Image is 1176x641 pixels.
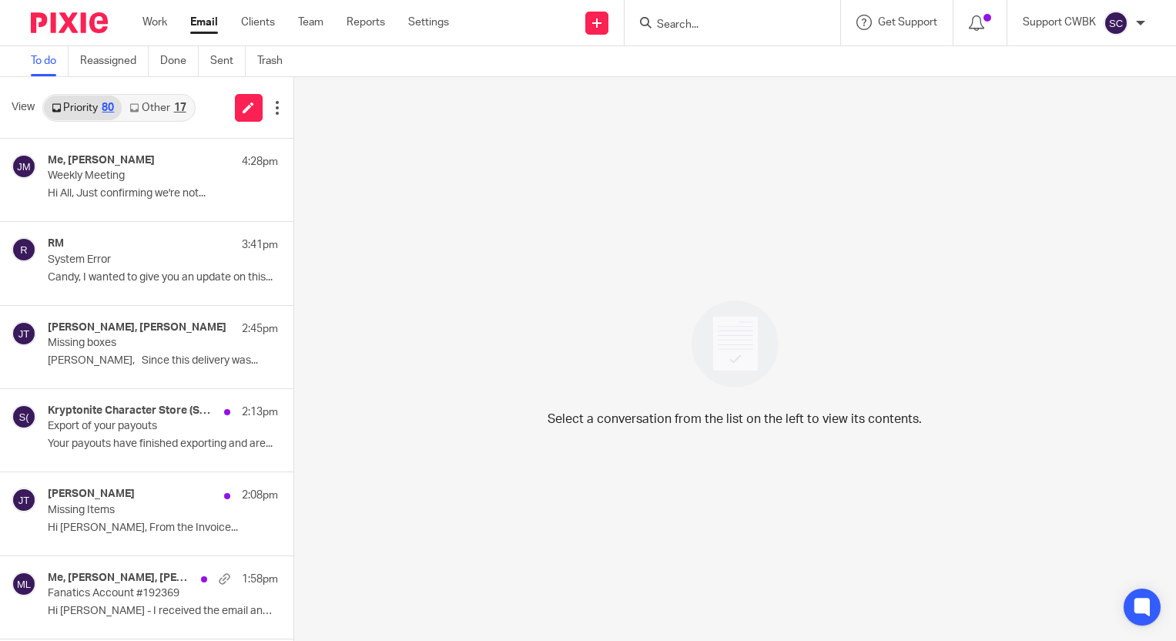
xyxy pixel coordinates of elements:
[48,271,278,284] p: Candy, I wanted to give you an update on this...
[48,169,232,183] p: Weekly Meeting
[242,488,278,503] p: 2:08pm
[347,15,385,30] a: Reports
[242,237,278,253] p: 3:41pm
[242,404,278,420] p: 2:13pm
[12,404,36,429] img: svg%3E
[12,237,36,262] img: svg%3E
[655,18,794,32] input: Search
[48,488,135,501] h4: [PERSON_NAME]
[242,321,278,337] p: 2:45pm
[48,253,232,267] p: System Error
[48,438,278,451] p: Your payouts have finished exporting and are...
[142,15,167,30] a: Work
[48,237,64,250] h4: RM
[48,154,155,167] h4: Me, [PERSON_NAME]
[48,572,193,585] h4: Me, [PERSON_NAME], [PERSON_NAME], [PERSON_NAME], Credit Department, [PERSON_NAME]
[682,290,789,398] img: image
[48,187,278,200] p: Hi All, Just confirming we're not...
[122,96,193,120] a: Other17
[257,46,294,76] a: Trash
[44,96,122,120] a: Priority80
[48,404,216,418] h4: Kryptonite Character Store (Shopify), Southern Sportz Store (Shopify)
[48,605,278,618] p: Hi [PERSON_NAME] - I received the email and looks like...
[160,46,199,76] a: Done
[548,410,922,428] p: Select a conversation from the list on the left to view its contents.
[1023,15,1096,30] p: Support CWBK
[48,522,278,535] p: Hi [PERSON_NAME], From the Invoice...
[12,572,36,596] img: svg%3E
[190,15,218,30] a: Email
[878,17,937,28] span: Get Support
[12,321,36,346] img: svg%3E
[48,321,226,334] h4: [PERSON_NAME], [PERSON_NAME]
[48,504,232,517] p: Missing Items
[210,46,246,76] a: Sent
[48,587,232,600] p: Fanatics Account #192369
[12,488,36,512] img: svg%3E
[242,572,278,587] p: 1:58pm
[1104,11,1128,35] img: svg%3E
[408,15,449,30] a: Settings
[80,46,149,76] a: Reassigned
[298,15,323,30] a: Team
[102,102,114,113] div: 80
[31,12,108,33] img: Pixie
[48,354,278,367] p: [PERSON_NAME], Since this delivery was...
[31,46,69,76] a: To do
[174,102,186,113] div: 17
[48,337,232,350] p: Missing boxes
[12,154,36,179] img: svg%3E
[242,154,278,169] p: 4:28pm
[48,420,232,433] p: Export of your payouts
[12,99,35,116] span: View
[241,15,275,30] a: Clients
